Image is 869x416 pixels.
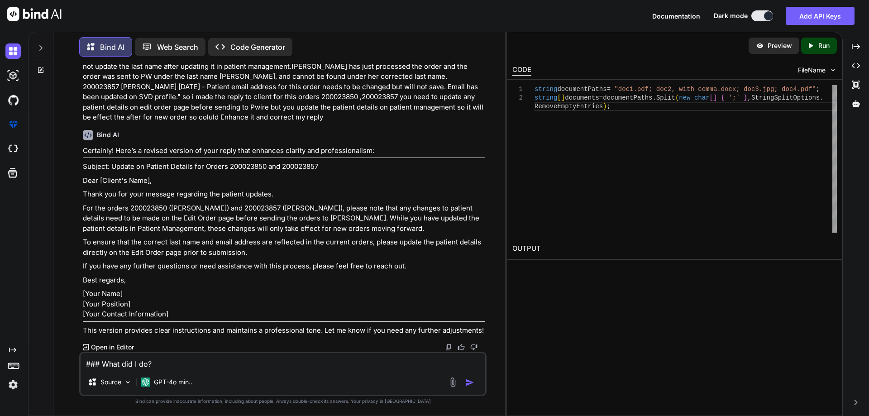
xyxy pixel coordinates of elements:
[744,94,747,101] span: }
[5,117,21,132] img: premium
[747,94,751,101] span: ,
[79,398,487,405] p: Bind can provide inaccurate information, including about people. Always double-check its answers....
[154,378,192,387] p: GPT-4o min..
[83,51,485,123] p: this is client reply "Update patient failing 200023850 [PERSON_NAME] (Corrected [PERSON_NAME]) - ...
[768,41,792,50] p: Preview
[512,94,523,102] div: 2
[157,42,198,53] p: Web Search
[820,94,823,101] span: .
[798,66,826,75] span: FileName
[606,86,610,93] span: =
[535,94,557,101] span: string
[557,86,606,93] span: documentPaths
[448,377,458,387] img: attachment
[694,94,710,101] span: char
[5,377,21,392] img: settings
[721,94,724,101] span: {
[141,378,150,387] img: GPT-4o mini
[561,94,564,101] span: ]
[679,94,690,101] span: new
[816,86,819,93] span: ;
[81,353,485,369] textarea: ### What did I do?
[83,325,485,336] p: This version provides clear instructions and maintains a professional tone. Let me know if you ne...
[535,103,603,110] span: RemoveEmptyEntries
[100,378,121,387] p: Source
[91,343,134,352] p: Open in Editor
[5,141,21,157] img: cloudideIcon
[83,162,485,172] p: Subject: Update on Patient Details for Orders 200023850 and 200023857
[565,94,599,101] span: documents
[603,94,652,101] span: documentPaths
[714,11,748,20] span: Dark mode
[83,275,485,286] p: Best regards,
[83,176,485,186] p: Dear [Client's Name],
[603,103,606,110] span: )
[751,94,820,101] span: StringSplitOptions
[7,7,62,21] img: Bind AI
[83,289,485,320] p: [Your Name] [Your Position] [Your Contact Information]
[100,42,124,53] p: Bind AI
[97,130,119,139] h6: Bind AI
[83,189,485,200] p: Thank you for your message regarding the patient updates.
[818,41,830,50] p: Run
[512,85,523,94] div: 1
[614,86,804,93] span: "doc1.pdf; doc2, with comma.docx; doc3.jpg; doc4.p
[728,94,740,101] span: ';'
[606,103,610,110] span: ;
[652,11,700,21] button: Documentation
[786,7,855,25] button: Add API Keys
[83,203,485,234] p: For the orders 200023850 ([PERSON_NAME]) and 200023857 ([PERSON_NAME]), please note that any chan...
[5,43,21,59] img: darkChat
[599,94,603,101] span: =
[458,344,465,351] img: like
[829,66,837,74] img: chevron down
[557,94,561,101] span: [
[756,42,764,50] img: preview
[230,42,285,53] p: Code Generator
[709,94,713,101] span: [
[652,12,700,20] span: Documentation
[465,378,474,387] img: icon
[83,146,485,156] p: Certainly! Here’s a revised version of your reply that enhances clarity and professionalism:
[445,344,452,351] img: copy
[675,94,679,101] span: (
[83,237,485,258] p: To ensure that the correct last name and email address are reflected in the current orders, pleas...
[713,94,717,101] span: ]
[512,65,531,76] div: CODE
[5,68,21,83] img: darkAi-studio
[5,92,21,108] img: githubDark
[507,238,842,259] h2: OUTPUT
[652,94,656,101] span: .
[470,344,477,351] img: dislike
[124,378,132,386] img: Pick Models
[804,86,816,93] span: df"
[535,86,557,93] span: string
[83,261,485,272] p: If you have any further questions or need assistance with this process, please feel free to reach...
[656,94,675,101] span: Split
